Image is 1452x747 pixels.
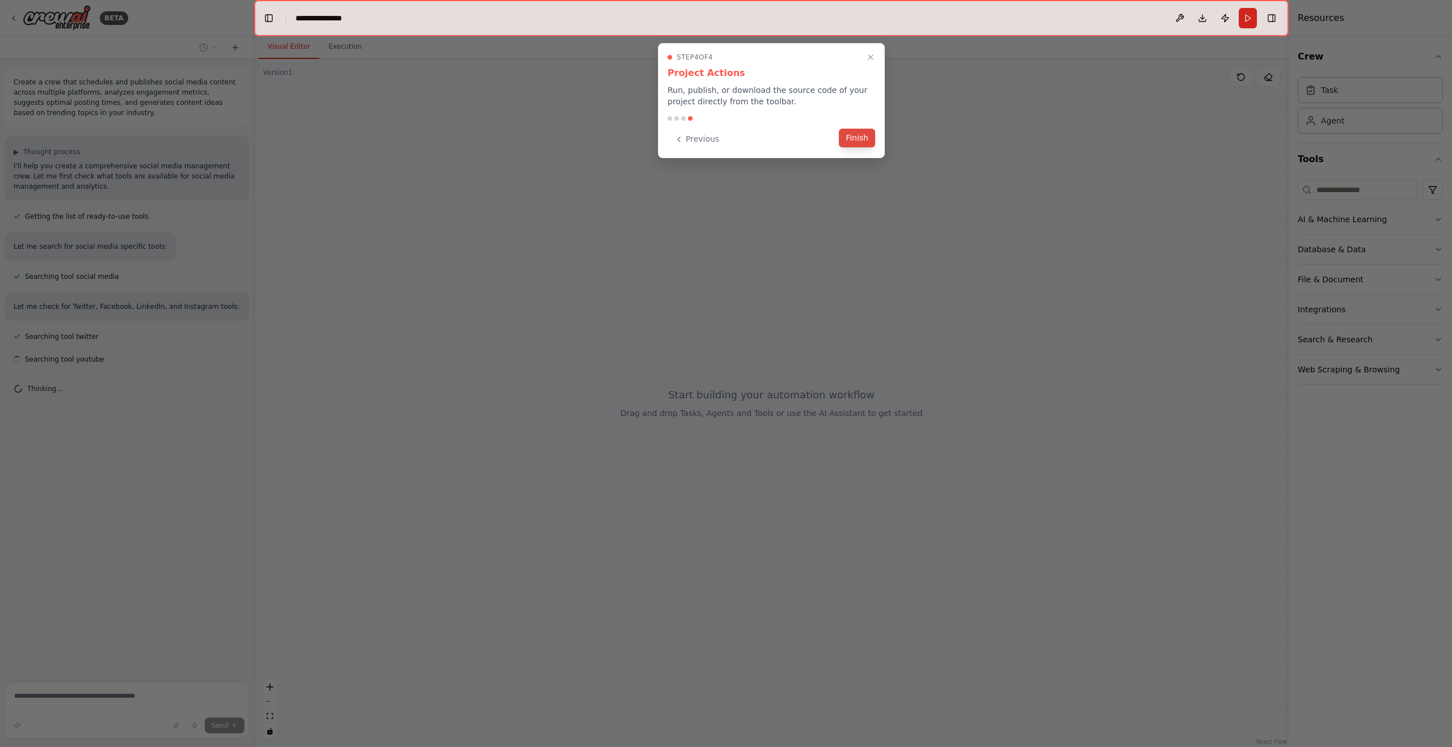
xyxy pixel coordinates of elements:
button: Finish [839,129,875,147]
button: Close walkthrough [864,50,877,64]
h3: Project Actions [668,66,875,80]
button: Previous [668,130,726,148]
span: Step 4 of 4 [677,53,713,62]
button: Hide left sidebar [261,10,277,26]
p: Run, publish, or download the source code of your project directly from the toolbar. [668,84,875,107]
